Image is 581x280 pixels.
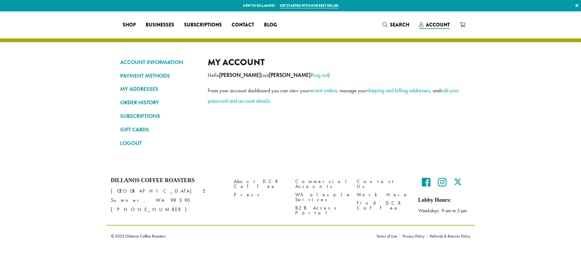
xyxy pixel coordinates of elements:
[120,124,198,135] a: GIFT CARDS
[357,199,409,212] a: Find DCR Coffee
[357,177,409,190] a: Contact Us
[376,234,400,238] a: Terms of Use
[295,204,347,217] a: B2B Access Portal
[146,21,174,29] span: Businesses
[120,111,198,121] a: SUBSCRIPTIONS
[120,84,198,94] a: MY ADDRESSES
[208,85,461,106] p: From your account dashboard you can view your , manage your , and .
[111,177,225,184] h4: Dillanos Coffee Roasters
[234,177,286,190] a: About DCR Coffee
[232,21,254,29] span: Contact
[120,70,198,81] a: PAYMENT METHODS
[120,57,198,153] nav: Account pages
[118,20,141,30] a: Shop
[378,20,414,30] a: Search
[313,71,328,78] a: Log out
[295,191,347,204] a: Wholesale Services
[309,87,337,94] a: recent orders
[427,234,470,238] a: Refunds & Returns Policy
[390,21,409,28] span: Search
[208,70,461,80] p: Hello (not ? )
[184,21,222,29] span: Subscriptions
[264,21,277,29] span: Blog
[111,186,225,214] p: [GEOGRAPHIC_DATA] E Sumner, WA 98390 [PHONE_NUMBER]
[208,87,459,104] a: edit your password and account details
[111,234,367,238] p: © 2025 Dillanos Coffee Roasters.
[219,72,261,78] strong: [PERSON_NAME]
[269,72,311,78] strong: [PERSON_NAME]
[123,21,136,29] span: Shop
[120,97,198,108] a: ORDER HISTORY
[367,87,430,94] a: shipping and billing addresses
[357,191,409,199] a: Work Here
[120,57,198,67] a: ACCOUNT INFORMATION
[426,21,450,28] span: Account
[418,197,470,204] h5: Lobby Hours:
[208,57,461,68] h2: My account
[295,177,347,190] a: Commercial Accounts
[280,3,338,8] a: Get started with our best seller
[400,234,427,238] a: Privacy Policy
[418,207,467,214] em: Weekdays 9 am to 5 pm
[120,138,198,148] a: LOGOUT
[234,191,286,199] a: Press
